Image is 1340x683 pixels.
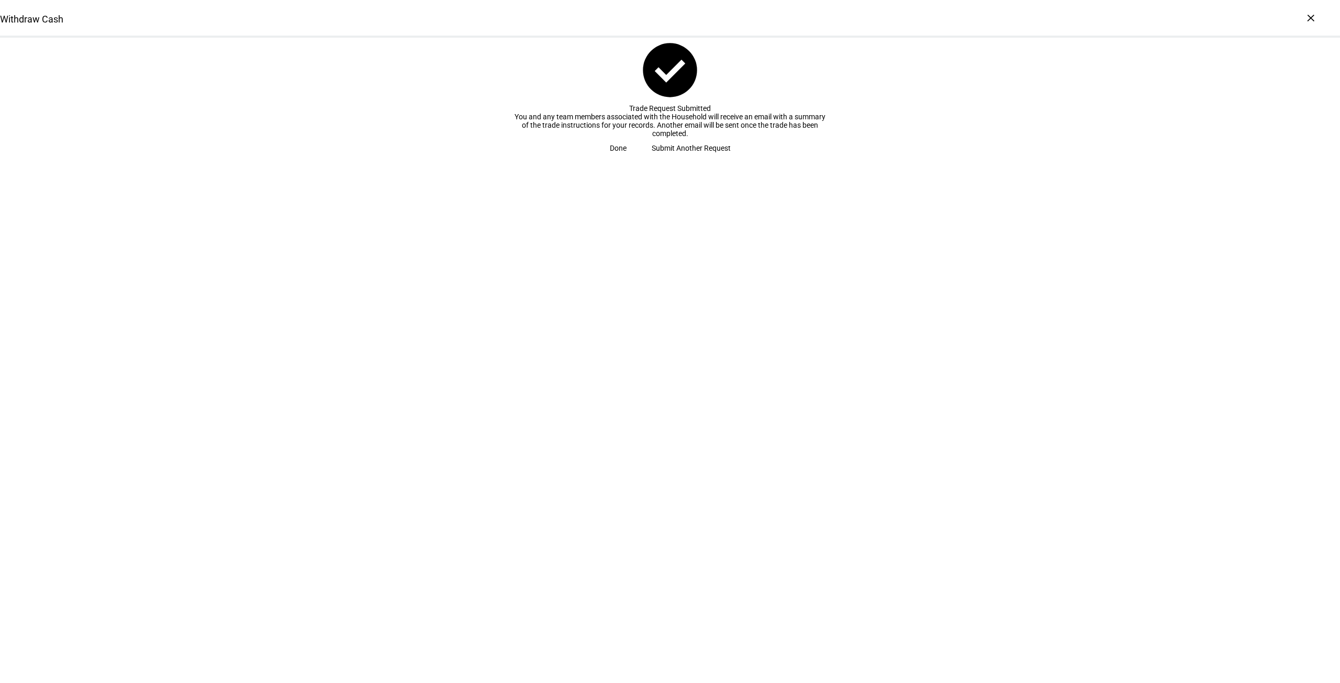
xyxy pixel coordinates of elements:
[639,138,743,159] button: Submit Another Request
[1302,9,1319,26] div: ×
[513,113,827,138] div: You and any team members associated with the Household will receive an email with a summary of th...
[597,138,639,159] button: Done
[513,104,827,113] div: Trade Request Submitted
[652,138,731,159] span: Submit Another Request
[638,38,702,103] mat-icon: check_circle
[610,138,627,159] span: Done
